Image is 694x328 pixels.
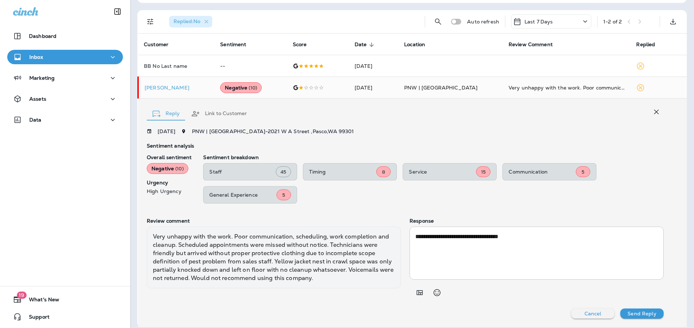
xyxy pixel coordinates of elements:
button: Data [7,113,123,127]
span: Customer [144,41,168,48]
span: 8 [382,169,385,175]
div: Negative [147,163,188,174]
p: High Urgency [147,188,192,194]
span: Customer [144,41,178,48]
button: Support [7,310,123,324]
span: Location [404,41,434,48]
div: Replied:No [169,16,212,27]
p: Last 7 Days [524,19,553,25]
span: What's New [22,297,59,305]
p: Urgency [147,180,192,185]
span: ( 10 ) [175,166,184,172]
p: Dashboard [29,33,56,39]
span: Review Comment [509,41,553,48]
p: Data [29,117,42,123]
p: Marketing [29,75,55,81]
button: Export as CSV [666,14,680,29]
button: Marketing [7,71,123,85]
span: PNW | [GEOGRAPHIC_DATA] - 2021 W A Street , Pasco , WA 99301 [192,128,354,135]
p: Response [410,218,664,224]
span: Review Comment [509,41,562,48]
button: Cancel [571,309,614,319]
div: Very unhappy with the work. Poor communication, scheduling, work completion and cleanup. Schedule... [509,84,625,91]
button: Reply [147,101,185,127]
p: Send Reply [627,311,656,316]
p: Review comment [147,218,401,224]
button: Add in a premade template [412,285,427,300]
span: Sentiment [220,41,256,48]
span: Date [355,41,376,48]
td: [DATE] [349,55,398,77]
span: 5 [582,169,584,175]
span: Replied [636,41,664,48]
p: Assets [29,96,46,102]
button: Assets [7,92,123,106]
div: Click to view Customer Drawer [145,85,209,91]
div: Very unhappy with the work. Poor communication, scheduling, work completion and cleanup. Schedule... [147,227,401,288]
td: -- [214,55,287,77]
p: BB No Last name [144,63,209,69]
p: [DATE] [158,128,175,134]
p: Service [409,169,476,175]
span: 15 [481,169,486,175]
p: Sentiment breakdown [203,154,664,160]
div: Negative [220,82,262,93]
p: Timing [309,169,376,175]
span: 19 [17,292,26,299]
p: [PERSON_NAME] [145,85,209,91]
p: Auto refresh [467,19,499,25]
button: Link to Customer [185,101,253,127]
span: PNW | [GEOGRAPHIC_DATA] [404,84,477,91]
button: Dashboard [7,29,123,43]
button: Collapse Sidebar [107,4,128,19]
span: Date [355,41,367,48]
p: Communication [509,169,576,175]
button: 19What's New [7,292,123,307]
span: 45 [280,169,286,175]
p: Overall sentiment [147,154,192,160]
span: 5 [282,192,285,198]
p: General Experience [209,192,277,198]
span: ( 10 ) [249,85,257,91]
span: Location [404,41,425,48]
span: Score [293,41,316,48]
button: Search Reviews [431,14,445,29]
span: Replied : No [173,18,200,25]
button: Send Reply [620,309,664,319]
p: Cancel [584,311,601,316]
p: Staff [209,169,276,175]
span: Score [293,41,307,48]
div: 1 - 2 of 2 [603,19,622,25]
button: Filters [143,14,158,29]
span: Replied [636,41,655,48]
button: Inbox [7,50,123,64]
span: Support [22,314,50,323]
button: Select an emoji [430,285,444,300]
td: [DATE] [349,77,398,99]
p: Sentiment analysis [147,143,664,149]
p: Inbox [29,54,43,60]
span: Sentiment [220,41,246,48]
